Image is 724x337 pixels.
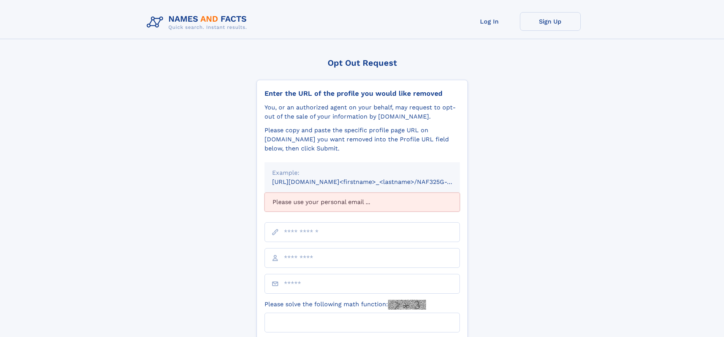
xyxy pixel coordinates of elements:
a: Sign Up [520,12,581,31]
label: Please solve the following math function: [265,300,426,310]
small: [URL][DOMAIN_NAME]<firstname>_<lastname>/NAF325G-xxxxxxxx [272,178,474,185]
div: Enter the URL of the profile you would like removed [265,89,460,98]
div: Please use your personal email ... [265,193,460,212]
div: Please copy and paste the specific profile page URL on [DOMAIN_NAME] you want removed into the Pr... [265,126,460,153]
div: Example: [272,168,452,177]
div: Opt Out Request [257,58,468,68]
img: Logo Names and Facts [144,12,253,33]
div: You, or an authorized agent on your behalf, may request to opt-out of the sale of your informatio... [265,103,460,121]
a: Log In [459,12,520,31]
